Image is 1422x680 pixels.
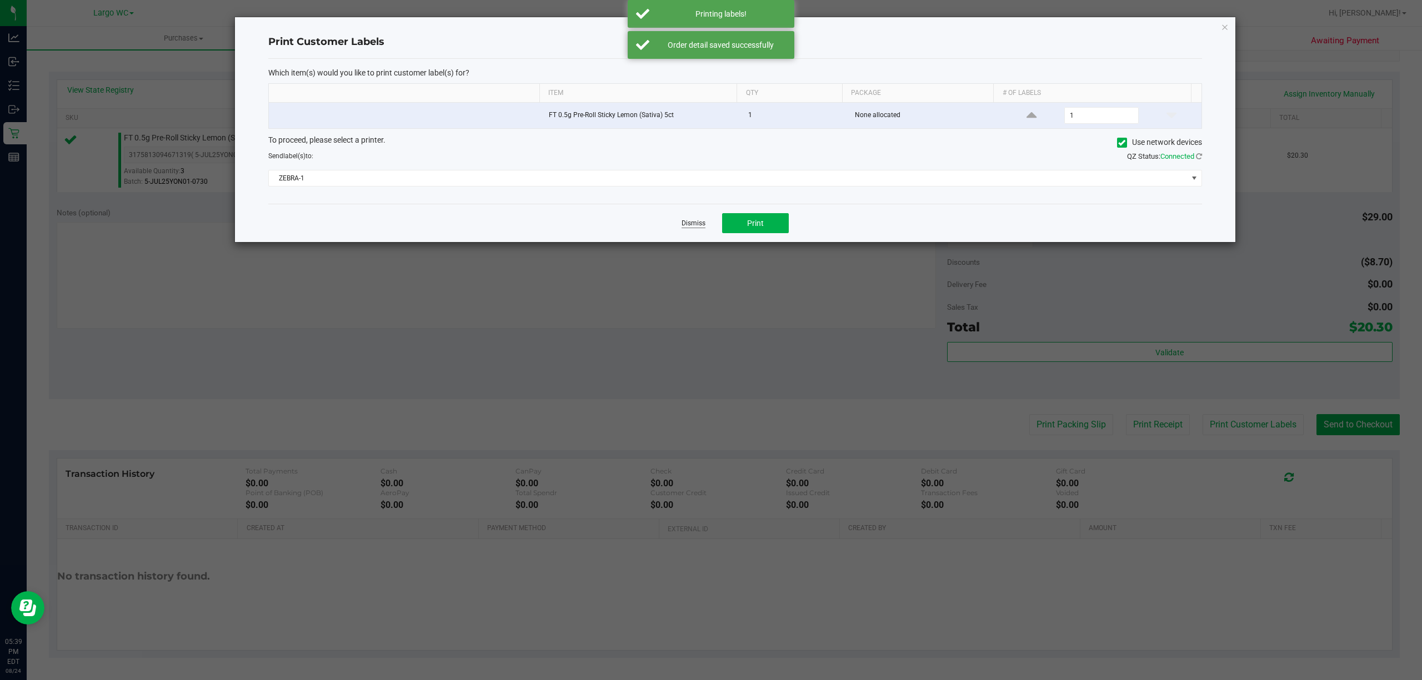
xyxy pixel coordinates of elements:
[1160,152,1194,160] span: Connected
[993,84,1191,103] th: # of labels
[268,68,1202,78] p: Which item(s) would you like to print customer label(s) for?
[542,103,742,128] td: FT 0.5g Pre-Roll Sticky Lemon (Sativa) 5ct
[655,39,786,51] div: Order detail saved successfully
[11,591,44,624] iframe: Resource center
[848,103,1002,128] td: None allocated
[742,103,848,128] td: 1
[539,84,737,103] th: Item
[682,219,705,228] a: Dismiss
[269,170,1188,186] span: ZEBRA-1
[283,152,306,160] span: label(s)
[747,219,764,228] span: Print
[722,213,789,233] button: Print
[260,134,1210,151] div: To proceed, please select a printer.
[268,35,1202,49] h4: Print Customer Labels
[655,8,786,19] div: Printing labels!
[1127,152,1202,160] span: QZ Status:
[842,84,994,103] th: Package
[737,84,842,103] th: Qty
[268,152,313,160] span: Send to:
[1117,137,1202,148] label: Use network devices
